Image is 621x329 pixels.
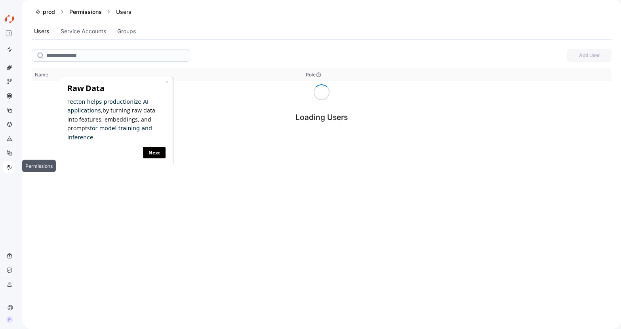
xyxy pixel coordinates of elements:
div: P [5,315,14,324]
span: Tecton helps productionize AI applications, [8,21,90,36]
a: prod [35,8,55,16]
span: Loading [311,82,333,103]
span: Role [306,71,322,78]
span: for model training and inference. [8,48,93,63]
a: Next [84,70,107,81]
span: Add User [572,49,606,61]
div: Users [113,8,135,16]
a: × [106,1,109,8]
h3: Raw Data [8,6,107,16]
div: Close tooltip [106,0,109,9]
span: Name [35,72,48,78]
div: Groups [117,27,136,36]
a: Permissions [69,8,102,15]
p: by turning raw data into features, embeddings, and prompts [8,20,107,65]
div: Service Accounts [61,27,106,36]
div: Users [34,27,50,36]
button: Add User [567,49,611,62]
div: prod [43,8,55,16]
img: Info [316,72,322,78]
div: Role [306,72,316,78]
div: Loading Users [295,112,348,122]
